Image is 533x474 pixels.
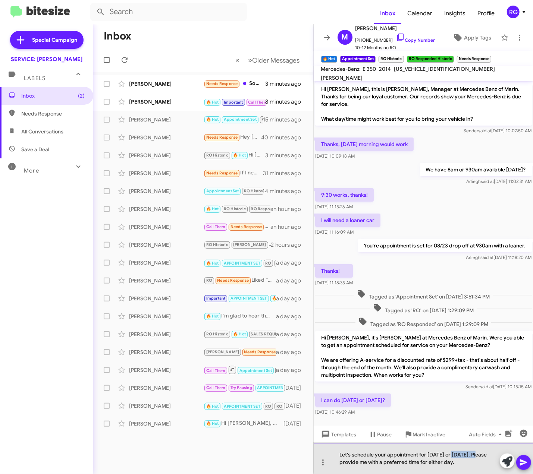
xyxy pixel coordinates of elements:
[394,66,495,72] span: [US_VEHICLE_IDENTIFICATION_NUMBER]
[204,383,283,392] div: thank you for letting me know !
[438,3,471,24] a: Insights
[466,178,532,184] span: Arliegh [DATE] 11:02:31 AM
[206,224,226,229] span: Call Them
[24,75,46,82] span: Labels
[363,66,376,72] span: E 350
[129,80,204,88] div: [PERSON_NAME]
[263,170,307,177] div: 31 minutes ago
[244,189,266,193] span: RO Historic
[363,428,398,441] button: Pause
[420,163,532,176] p: We have 8am or 930am available [DATE]?
[480,255,493,260] span: said at
[10,31,84,49] a: Special Campaign
[244,350,276,354] span: Needs Response
[206,368,226,373] span: Call Them
[206,135,238,140] span: Needs Response
[407,56,454,63] small: RO Responded Historic
[204,79,266,88] div: Sounds good. Thanks
[248,56,253,65] span: »
[206,421,219,426] span: 🔥 Hot
[358,239,532,252] p: You're appointment is set for 08/23 drop off at 930am with a loaner.
[129,205,204,213] div: [PERSON_NAME]
[204,276,276,285] div: Liked “Glad to hear you had a great experience! If you need to schedule any maintenance or repair...
[276,331,307,338] div: a day ago
[129,170,204,177] div: [PERSON_NAME]
[261,117,283,122] span: RO Historic
[129,384,204,392] div: [PERSON_NAME]
[464,31,491,44] span: Apply Tags
[276,366,307,374] div: a day ago
[263,134,307,141] div: 40 minutes ago
[204,151,266,159] div: Hi [PERSON_NAME], what time [DATE]?
[129,187,204,195] div: [PERSON_NAME]
[231,53,244,68] button: Previous
[204,205,270,213] div: Hi [PERSON_NAME]! No service needed. Thanks for checking.
[206,404,219,409] span: 🔥 Hot
[315,409,355,415] span: [DATE] 10:46:29 AM
[271,241,307,249] div: 2 hours ago
[478,128,491,133] span: said at
[401,3,438,24] a: Calendar
[233,153,246,158] span: 🔥 Hot
[206,332,228,336] span: RO Historic
[355,33,435,44] span: [PHONE_NUMBER]
[104,30,131,42] h1: Inbox
[129,116,204,123] div: [PERSON_NAME]
[78,92,85,99] span: (2)
[204,312,276,320] div: I'm glad to hear that! If you have any further questions or need to schedule additional services,...
[204,419,283,428] div: Hi [PERSON_NAME], $489.95 is before the discount; it will be around $367~ with the discount. Did ...
[231,224,262,229] span: Needs Response
[206,206,219,211] span: 🔥 Hot
[217,278,249,283] span: Needs Response
[457,56,491,63] small: Needs Response
[224,117,257,122] span: Appointment Set
[276,295,307,302] div: a day ago
[206,261,219,266] span: 🔥 Hot
[21,128,63,135] span: All Conversations
[206,278,212,283] span: RO
[314,428,363,441] button: Templates
[377,428,392,441] span: Pause
[263,187,307,195] div: 44 minutes ago
[231,385,252,390] span: Try Pausing
[446,31,497,44] button: Apply Tags
[507,6,520,18] div: RG
[315,82,532,126] p: Hi [PERSON_NAME], this is [PERSON_NAME], Manager at Mercedes Benz of Marin. Thanks for being our ...
[129,420,204,427] div: [PERSON_NAME]
[266,98,307,105] div: 8 minutes ago
[206,385,226,390] span: Call Them
[204,401,283,410] div: Hi [PERSON_NAME] this is [PERSON_NAME], at Mercedes Benz of Marin. Thank you so much for trusting...
[204,169,263,177] div: If I need service I'll reach out to you. Thanks
[129,152,204,159] div: [PERSON_NAME]
[129,277,204,284] div: [PERSON_NAME]
[129,223,204,231] div: [PERSON_NAME]
[251,332,288,336] span: SALES REQUESTED
[204,348,276,356] div: Ohh. Well I have the tire package
[263,116,307,123] div: 15 minutes ago
[265,404,271,409] span: RO
[204,294,276,303] div: Thank you!
[265,261,271,266] span: RO
[315,280,353,285] span: [DATE] 11:18:35 AM
[224,206,246,211] span: RO Historic
[206,314,219,319] span: 🔥 Hot
[283,384,307,392] div: [DATE]
[206,242,228,247] span: RO Historic
[272,296,285,301] span: 🔥 Hot
[206,296,226,301] span: Important
[413,428,446,441] span: Mark Inactive
[270,205,307,213] div: an hour ago
[266,152,307,159] div: 3 minutes ago
[270,223,307,231] div: an hour ago
[204,222,270,231] div: Actually I had my tires checked by others. Per their review and the mileage All 4 are practically...
[204,240,271,249] div: Your vehicle is equipped with staggered tires: Michelin Pilot Sport 265/40ZR21 in the front and M...
[320,428,357,441] span: Templates
[129,134,204,141] div: [PERSON_NAME]
[315,229,354,235] span: [DATE] 11:16:09 AM
[204,365,276,375] div: I've canceled your appointment for [DATE]. If you need any further assistance, feel free to reach...
[204,187,263,195] div: Yes please schedule me. My left front bumper needs help too
[204,258,276,267] div: Inbound Call
[32,36,78,44] span: Special Campaign
[90,3,247,21] input: Search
